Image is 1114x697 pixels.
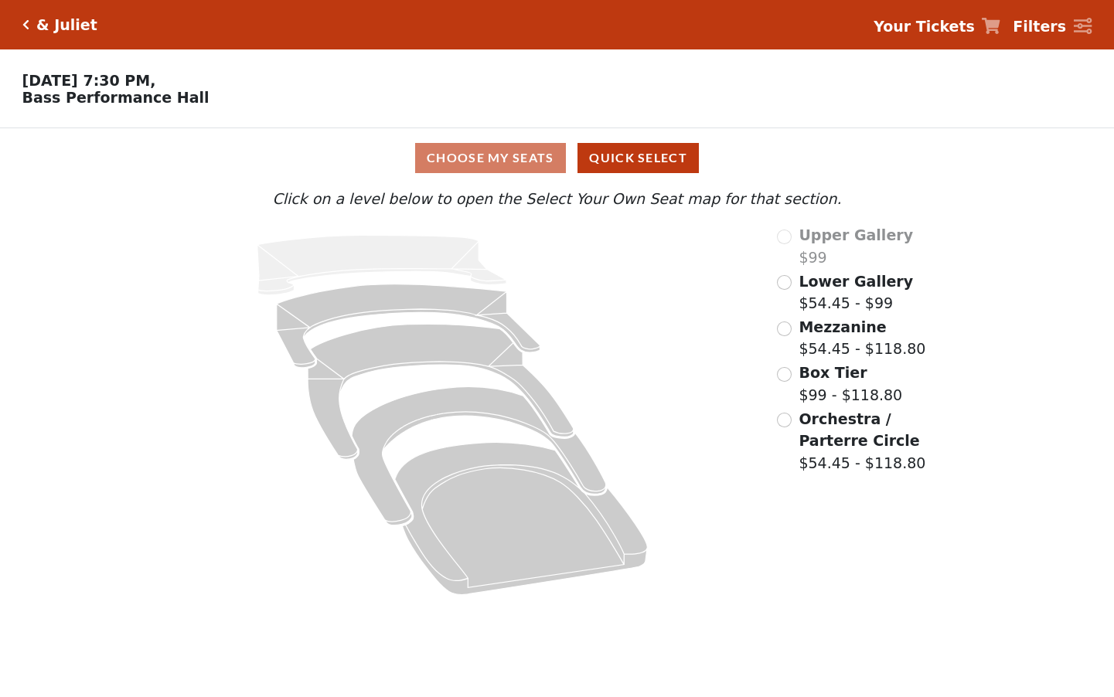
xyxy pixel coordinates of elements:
[577,143,699,173] button: Quick Select
[799,364,867,381] span: Box Tier
[36,16,97,34] h5: & Juliet
[799,318,886,335] span: Mezzanine
[277,284,540,368] path: Lower Gallery - Seats Available: 163
[874,15,1000,38] a: Your Tickets
[395,443,648,595] path: Orchestra / Parterre Circle - Seats Available: 36
[799,224,913,268] label: $99
[874,18,975,35] strong: Your Tickets
[22,19,29,30] a: Click here to go back to filters
[799,270,913,314] label: $54.45 - $99
[799,362,902,406] label: $99 - $118.80
[799,410,919,450] span: Orchestra / Parterre Circle
[1013,18,1066,35] strong: Filters
[257,236,506,295] path: Upper Gallery - Seats Available: 0
[799,408,963,474] label: $54.45 - $118.80
[150,188,963,210] p: Click on a level below to open the Select Your Own Seat map for that section.
[1013,15,1092,38] a: Filters
[799,273,913,290] span: Lower Gallery
[799,226,913,243] span: Upper Gallery
[799,316,925,360] label: $54.45 - $118.80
